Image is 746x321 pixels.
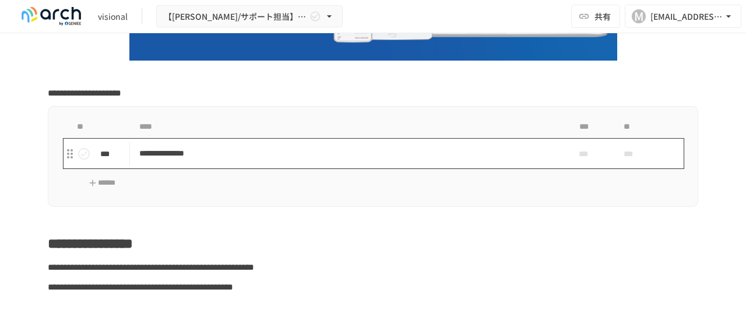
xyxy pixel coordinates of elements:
div: [EMAIL_ADDRESS][DOMAIN_NAME] [650,9,723,24]
table: task table [62,116,685,170]
button: status [72,142,96,165]
img: logo-default@2x-9cf2c760.svg [14,7,89,26]
div: M [632,9,646,23]
div: visional [98,10,128,23]
span: 【[PERSON_NAME]/サポート担当】visional_初期設定サポート [164,9,307,24]
button: 【[PERSON_NAME]/サポート担当】visional_初期設定サポート [156,5,343,28]
button: M[EMAIL_ADDRESS][DOMAIN_NAME] [625,5,741,28]
button: 共有 [571,5,620,28]
span: 共有 [594,10,611,23]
